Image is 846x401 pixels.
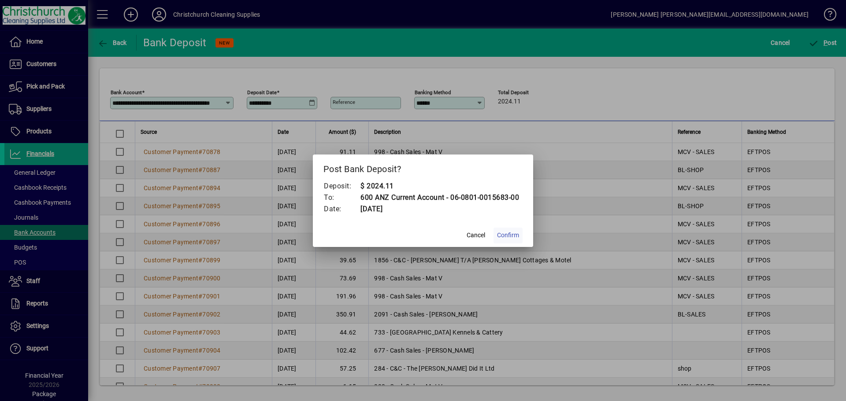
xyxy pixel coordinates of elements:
[497,231,519,240] span: Confirm
[360,203,519,215] td: [DATE]
[462,228,490,243] button: Cancel
[360,180,519,192] td: $ 2024.11
[323,203,360,215] td: Date:
[493,228,523,243] button: Confirm
[467,231,485,240] span: Cancel
[313,155,533,180] h2: Post Bank Deposit?
[323,192,360,203] td: To:
[323,180,360,192] td: Deposit:
[360,192,519,203] td: 600 ANZ Current Account - 06-0801-0015683-00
